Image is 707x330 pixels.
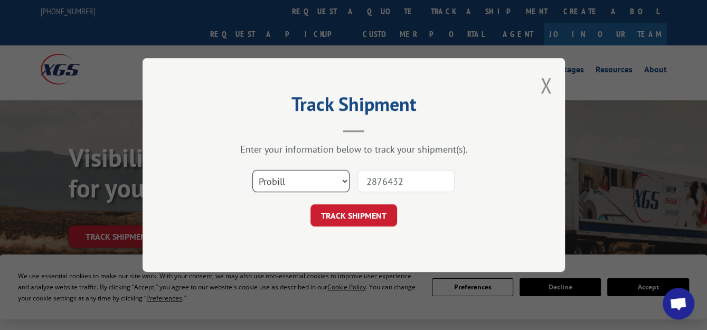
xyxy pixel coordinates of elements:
button: Close modal [540,71,552,99]
button: TRACK SHIPMENT [310,204,397,227]
div: Open chat [663,288,694,319]
h2: Track Shipment [195,97,512,117]
div: Enter your information below to track your shipment(s). [195,143,512,155]
input: Number(s) [357,170,455,192]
